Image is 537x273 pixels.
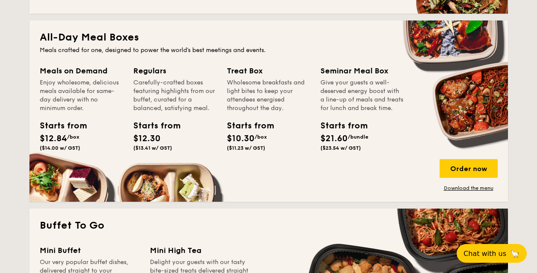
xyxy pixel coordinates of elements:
[464,250,506,258] span: Chat with us
[40,46,498,55] div: Meals crafted for one, designed to power the world's best meetings and events.
[227,65,310,77] div: Treat Box
[67,134,79,140] span: /box
[40,31,498,44] h2: All-Day Meal Boxes
[133,134,161,144] span: $12.30
[133,78,217,113] div: Carefully-crafted boxes featuring highlights from our buffet, curated for a balanced, satisfying ...
[320,78,404,113] div: Give your guests a well-deserved energy boost with a line-up of meals and treats for lunch and br...
[40,145,80,151] span: ($14.00 w/ GST)
[320,145,361,151] span: ($23.54 w/ GST)
[40,134,67,144] span: $12.84
[227,134,255,144] span: $10.30
[133,119,172,132] div: Starts from
[348,134,368,140] span: /bundle
[255,134,267,140] span: /box
[227,145,265,151] span: ($11.23 w/ GST)
[320,134,348,144] span: $21.60
[40,65,123,77] div: Meals on Demand
[40,244,140,256] div: Mini Buffet
[150,244,250,256] div: Mini High Tea
[320,119,359,132] div: Starts from
[227,78,310,113] div: Wholesome breakfasts and light bites to keep your attendees energised throughout the day.
[227,119,265,132] div: Starts from
[440,185,498,192] a: Download the menu
[40,219,498,232] h2: Buffet To Go
[457,244,527,263] button: Chat with us🦙
[40,78,123,113] div: Enjoy wholesome, delicious meals available for same-day delivery with no minimum order.
[133,145,172,151] span: ($13.41 w/ GST)
[440,159,498,178] div: Order now
[40,119,78,132] div: Starts from
[510,249,520,258] span: 🦙
[133,65,217,77] div: Regulars
[320,65,404,77] div: Seminar Meal Box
